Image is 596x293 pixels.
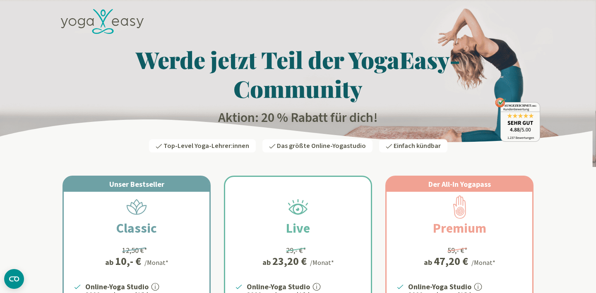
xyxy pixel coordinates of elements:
[122,245,147,256] div: 12,50 €*
[56,110,540,126] h2: Aktion: 20 % Rabatt für dich!
[115,256,141,267] div: 10,- €
[262,257,272,268] span: ab
[394,141,441,150] span: Einfach kündbar
[105,257,115,268] span: ab
[163,141,249,150] span: Top-Level Yoga-Lehrer:innen
[424,257,434,268] span: ab
[85,282,149,291] strong: Online-Yoga Studio
[434,256,468,267] div: 47,20 €
[408,282,471,291] strong: Online-Yoga Studio
[413,218,506,238] h2: Premium
[56,45,540,103] h1: Werde jetzt Teil der YogaEasy-Community
[144,257,168,267] div: /Monat*
[247,282,310,291] strong: Online-Yoga Studio
[266,218,330,238] h2: Live
[286,245,306,256] div: 29,- €*
[447,245,468,256] div: 59,- €*
[109,179,164,189] span: Unser Bestseller
[495,98,540,142] img: ausgezeichnet_badge.png
[272,256,307,267] div: 23,20 €
[471,257,495,267] div: /Monat*
[4,269,24,289] button: CMP-Widget öffnen
[96,218,177,238] h2: Classic
[428,179,491,189] span: Der All-In Yogapass
[277,141,366,150] span: Das größte Online-Yogastudio
[310,257,334,267] div: /Monat*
